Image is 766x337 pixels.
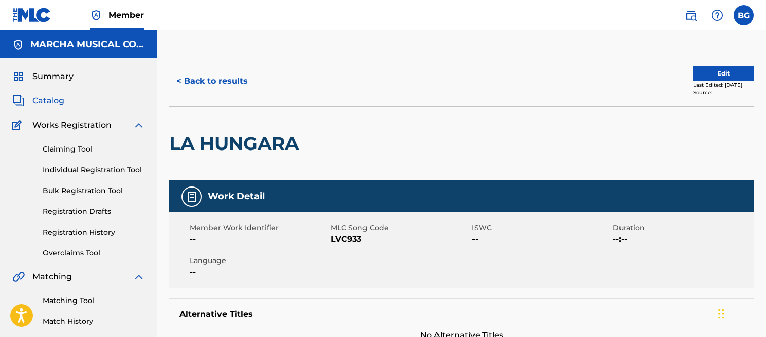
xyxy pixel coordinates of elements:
[738,204,766,286] iframe: Resource Center
[90,9,102,21] img: Top Rightsholder
[613,222,751,233] span: Duration
[133,271,145,283] img: expand
[685,9,697,21] img: search
[208,191,265,202] h5: Work Detail
[12,271,25,283] img: Matching
[32,119,112,131] span: Works Registration
[12,39,24,51] img: Accounts
[12,8,51,22] img: MLC Logo
[43,248,145,258] a: Overclaims Tool
[693,66,754,81] button: Edit
[43,295,145,306] a: Matching Tool
[43,185,145,196] a: Bulk Registration Tool
[190,222,328,233] span: Member Work Identifier
[331,222,469,233] span: MLC Song Code
[472,233,610,245] span: --
[43,206,145,217] a: Registration Drafts
[12,95,24,107] img: Catalog
[169,132,304,155] h2: LA HUNGARA
[186,191,198,203] img: Work Detail
[681,5,701,25] a: Public Search
[12,95,64,107] a: CatalogCatalog
[43,144,145,155] a: Claiming Tool
[190,266,328,278] span: --
[179,309,744,319] h5: Alternative Titles
[715,288,766,337] div: Widget de chat
[169,68,255,94] button: < Back to results
[32,70,74,83] span: Summary
[613,233,751,245] span: --:--
[12,119,25,131] img: Works Registration
[43,316,145,327] a: Match History
[718,298,724,329] div: Arrastrar
[331,233,469,245] span: LVC933
[711,9,723,21] img: help
[43,227,145,238] a: Registration History
[32,95,64,107] span: Catalog
[715,288,766,337] iframe: Chat Widget
[12,70,24,83] img: Summary
[734,5,754,25] div: User Menu
[707,5,727,25] div: Help
[190,255,328,266] span: Language
[32,271,72,283] span: Matching
[693,89,754,96] div: Source:
[43,165,145,175] a: Individual Registration Tool
[693,81,754,89] div: Last Edited: [DATE]
[30,39,145,50] h5: MARCHA MUSICAL CORP.
[133,119,145,131] img: expand
[190,233,328,245] span: --
[108,9,144,21] span: Member
[12,70,74,83] a: SummarySummary
[472,222,610,233] span: ISWC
